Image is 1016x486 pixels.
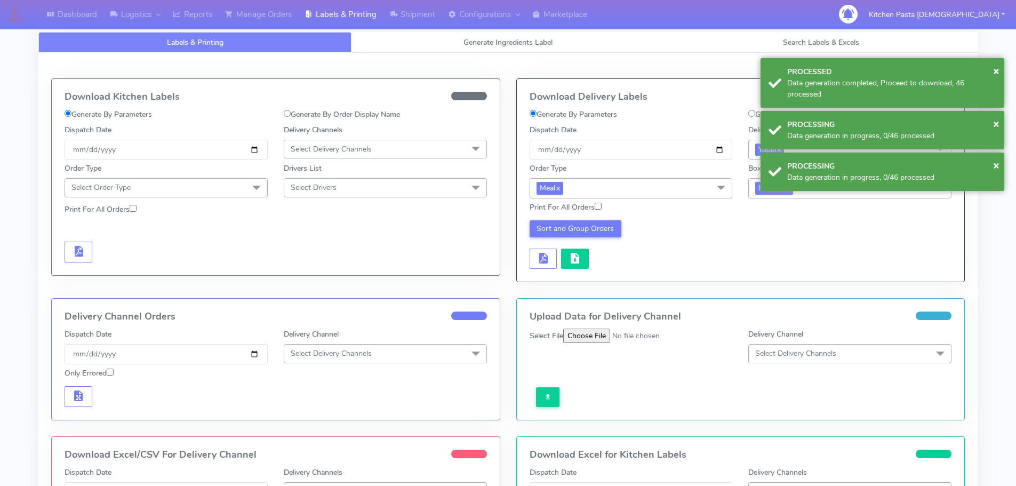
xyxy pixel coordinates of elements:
label: Delivery Channels [284,124,342,136]
label: Dispatch Date [530,124,577,136]
label: Generate By Parameters [65,109,152,120]
label: Select File [530,330,563,341]
div: Data generation completed, Proceed to download, 46 processed [787,77,996,100]
button: Sort and Group Orders [530,220,622,237]
div: PROCESSING [787,161,996,172]
span: Select Drivers [291,182,337,193]
label: Delivery Channel [284,329,339,340]
input: Print For All Orders [130,205,137,212]
label: Print For All Orders [530,202,602,213]
span: × [993,158,999,172]
label: Delivery Channels [748,467,807,478]
label: Drivers List [284,163,322,174]
span: Medium [755,182,793,194]
label: Delivery Channel [748,329,803,340]
span: Labels & Printing [167,37,223,47]
input: Generate By Parameters [530,110,537,117]
ul: Tabs [38,32,978,53]
div: PROCESSED [787,66,996,77]
button: Close [993,116,999,132]
input: Only Errored [107,369,114,376]
span: × [993,63,999,78]
span: Yodel [755,144,784,156]
h4: Download Excel for Kitchen Labels [530,450,952,460]
label: Order Type [530,163,566,174]
button: Close [993,63,999,79]
label: Only Errored [65,368,114,379]
h4: Upload Data for Delivery Channel [530,312,952,322]
span: Select Order Type [71,182,131,193]
span: Select Delivery Channels [291,348,372,358]
label: Dispatch Date [65,329,111,340]
input: Generate By Parameters [65,110,71,117]
div: Data generation in progress, 0/46 processed [787,130,996,141]
label: Delivery Channels [284,467,342,478]
label: Generate By Order Display Name [748,109,865,120]
label: Dispatch Date [65,467,111,478]
span: Search Labels & Excels [783,37,859,47]
label: Dispatch Date [530,467,577,478]
h4: Delivery Channel Orders [65,312,487,322]
span: Select Delivery Channels [755,348,836,358]
label: Dispatch Date [65,124,111,136]
h4: Download Kitchen Labels [65,92,487,102]
h4: Download Delivery Labels [530,92,952,102]
span: Generate Ingredients Label [463,37,553,47]
a: x [555,182,560,193]
div: Data generation in progress, 0/46 processed [787,172,996,183]
label: Delivery Channels [748,124,807,136]
input: Generate By Order Display Name [284,110,291,117]
label: Print For All Orders [65,204,137,215]
button: Kitchen Pasta [DEMOGRAPHIC_DATA] [861,4,1013,26]
button: Close [993,157,999,173]
h4: Download Excel/CSV For Delivery Channel [65,450,487,460]
div: PROCESSING [787,119,996,130]
span: × [993,116,999,131]
label: Generate By Parameters [530,109,617,120]
label: Generate By Order Display Name [284,109,400,120]
label: Box Size [748,163,777,174]
label: Order Type [65,163,101,174]
input: Generate By Order Display Name [748,110,755,117]
span: Meal [537,182,563,194]
span: Select Delivery Channels [291,144,372,154]
input: Print For All Orders [595,203,602,210]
